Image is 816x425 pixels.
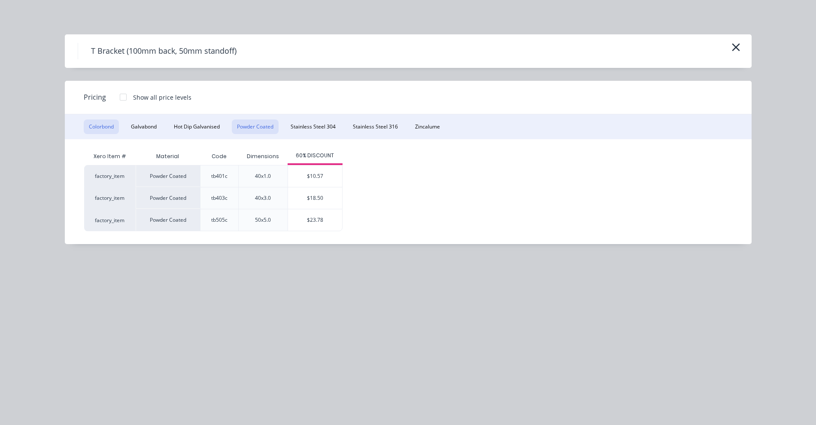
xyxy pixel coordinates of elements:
[211,216,228,224] div: tb505c
[348,119,403,134] button: Stainless Steel 316
[232,119,279,134] button: Powder Coated
[78,43,249,59] h4: T Bracket (100mm back, 50mm standoff)
[410,119,445,134] button: Zincalume
[288,209,342,231] div: $23.78
[133,93,191,102] div: Show all price levels
[169,119,225,134] button: Hot Dip Galvanised
[84,148,136,165] div: Xero Item #
[288,187,342,209] div: $18.50
[136,209,200,231] div: Powder Coated
[285,119,341,134] button: Stainless Steel 304
[136,187,200,209] div: Powder Coated
[84,209,136,231] div: factory_item
[255,194,271,202] div: 40x3.0
[84,165,136,187] div: factory_item
[211,172,228,180] div: tb401c
[288,152,343,159] div: 60% DISCOUNT
[255,216,271,224] div: 50x5.0
[240,146,286,167] div: Dimensions
[205,146,234,167] div: Code
[126,119,162,134] button: Galvabond
[136,148,200,165] div: Material
[288,165,342,187] div: $10.57
[84,92,106,102] span: Pricing
[136,165,200,187] div: Powder Coated
[211,194,228,202] div: tb403c
[255,172,271,180] div: 40x1.0
[84,187,136,209] div: factory_item
[84,119,119,134] button: Colorbond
